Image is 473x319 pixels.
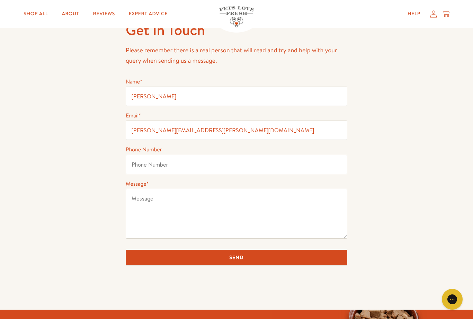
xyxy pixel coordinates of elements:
iframe: Gorgias live chat messenger [438,286,466,312]
a: About [56,7,84,21]
label: Name [126,78,142,86]
input: Email [126,121,347,140]
span: Please remember there is a real person that will read and try and help with your query when sendi... [126,46,337,65]
input: Name [126,87,347,106]
h1: Get In Touch [126,20,347,39]
a: Expert Advice [123,7,173,21]
a: Shop All [18,7,53,21]
label: Message [126,180,149,188]
input: Phone Number [126,155,347,174]
label: Phone Number [126,146,162,153]
input: Send [126,250,347,265]
a: Help [402,7,426,21]
a: Reviews [88,7,121,21]
img: Pets Love Fresh [219,6,254,27]
label: Email [126,112,141,119]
